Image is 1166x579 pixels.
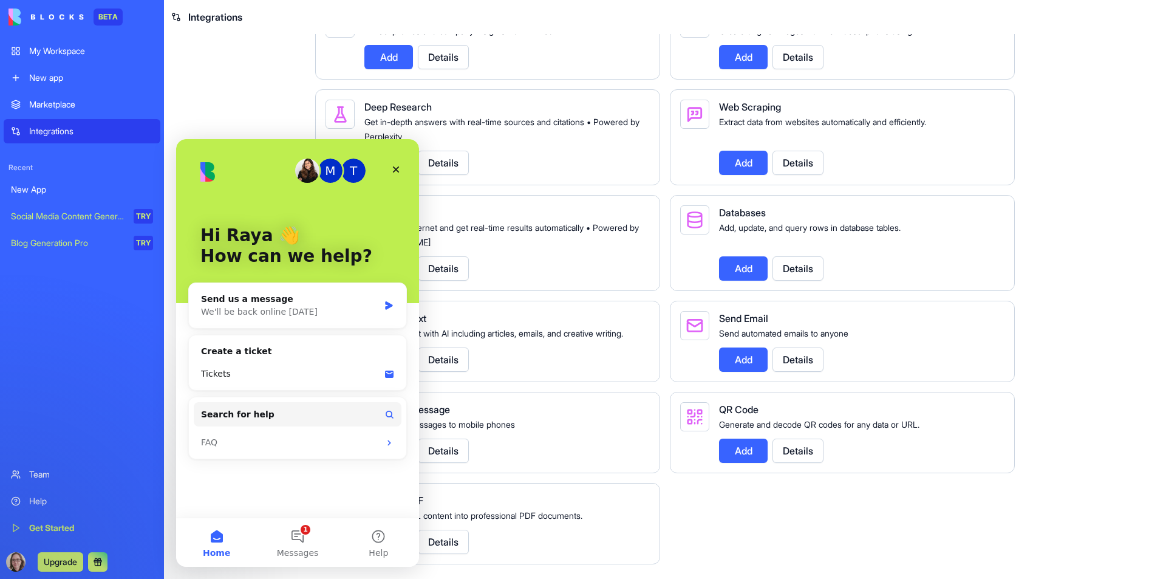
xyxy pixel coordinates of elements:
div: Blog Generation Pro [11,237,125,249]
span: Send SMS messages to mobile phones [364,419,515,430]
div: Help [29,495,153,507]
a: Upgrade [38,555,83,567]
a: Get Started [4,516,160,540]
span: Send Email [719,312,768,324]
button: Add [719,151,768,175]
span: Create content with AI including articles, emails, and creative writing. [364,328,623,338]
span: Help [193,409,212,418]
a: New app [4,66,160,90]
button: Add [719,45,768,69]
button: Details [418,151,469,175]
span: Deep Research [364,101,432,113]
button: Details [772,348,823,372]
span: Search the internet and get real-time results automatically • Powered by [PERSON_NAME] [364,222,639,247]
button: Add [719,348,768,372]
div: New app [29,72,153,84]
button: Add [364,45,413,69]
button: Upgrade [38,552,83,572]
span: Add, update, and query rows in database tables. [719,222,901,233]
a: Marketplace [4,92,160,117]
span: Convert HTML content into professional PDF documents. [364,510,582,521]
div: Marketplace [29,98,153,111]
span: Recent [4,163,160,173]
img: ACg8ocJNAarKp1X5rw3tMgLnykhzzCuHUKnX9C1ikrFx_sjzskpp16v2=s96-c [6,552,26,572]
button: Add [719,439,768,463]
div: Integrations [29,125,153,137]
button: Details [772,439,823,463]
a: My Workspace [4,39,160,63]
button: Details [418,348,469,372]
span: Integrations [188,10,242,24]
span: Send automated emails to anyone [719,328,848,338]
a: New App [4,177,160,202]
button: Details [772,151,823,175]
div: New App [11,183,153,196]
span: Get in-depth answers with real-time sources and citations • Powered by Perplexity [364,117,639,142]
button: Details [418,45,469,69]
button: Details [418,530,469,554]
a: Blog Generation ProTRY [4,231,160,255]
span: Web Scraping [719,101,781,113]
button: Details [418,439,469,463]
a: BETA [9,9,123,26]
div: Social Media Content Generator [11,210,125,222]
div: Get Started [29,522,153,534]
iframe: Intercom live chat [176,139,419,567]
div: TRY [134,209,153,224]
div: TRY [134,236,153,250]
div: Team [29,468,153,481]
a: Help [4,489,160,513]
span: Extract data from websites automatically and efficiently. [719,117,926,127]
span: Databases [719,207,766,219]
button: Add [719,256,768,281]
a: Integrations [4,119,160,143]
button: Details [418,256,469,281]
a: Team [4,462,160,487]
div: My Workspace [29,45,153,57]
span: QR Code [719,403,759,416]
button: Details [772,45,823,69]
img: logo [9,9,84,26]
span: Generate and decode QR codes for any data or URL. [719,419,919,430]
a: Social Media Content GeneratorTRY [4,204,160,228]
button: Details [772,256,823,281]
div: BETA [94,9,123,26]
